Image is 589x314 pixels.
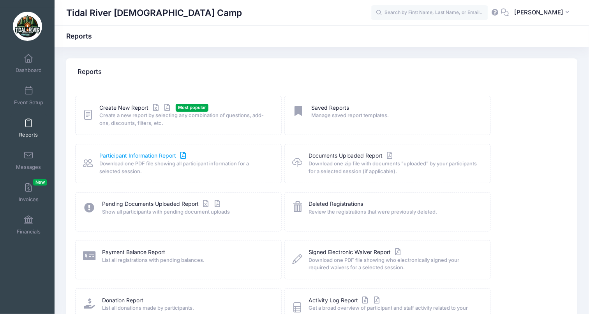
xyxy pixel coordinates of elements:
[309,296,381,305] a: Activity Log Report
[10,114,47,142] a: Reports
[309,256,480,272] span: Download one PDF file showing who electronically signed your required waivers for a selected sess...
[102,304,271,312] span: List all donations made by participants.
[10,50,47,77] a: Dashboard
[102,208,271,216] span: Show all participants with pending document uploads
[66,32,99,40] h1: Reports
[514,8,563,17] span: [PERSON_NAME]
[10,82,47,109] a: Event Setup
[10,211,47,239] a: Financials
[371,5,488,21] input: Search by First Name, Last Name, or Email...
[102,200,222,208] a: Pending Documents Uploaded Report
[102,248,165,256] a: Payment Balance Report
[100,104,172,112] a: Create New Report
[102,296,143,305] a: Donation Report
[311,112,480,119] span: Manage saved report templates.
[14,99,43,106] span: Event Setup
[33,179,47,186] span: New
[78,61,102,83] h4: Reports
[10,179,47,206] a: InvoicesNew
[13,12,42,41] img: Tidal River Christian Camp
[100,112,272,127] span: Create a new report by selecting any combination of questions, add-ons, discounts, filters, etc.
[176,104,208,111] span: Most popular
[309,200,363,208] a: Deleted Registrations
[16,67,42,74] span: Dashboard
[10,147,47,174] a: Messages
[19,196,39,203] span: Invoices
[100,152,188,160] a: Participant Information Report
[309,160,480,175] span: Download one zip file with documents "uploaded" by your participants for a selected session (if a...
[509,4,577,22] button: [PERSON_NAME]
[19,132,38,138] span: Reports
[100,160,272,175] span: Download one PDF file showing all participant information for a selected session.
[66,4,242,22] h1: Tidal River [DEMOGRAPHIC_DATA] Camp
[17,228,41,235] span: Financials
[16,164,41,170] span: Messages
[309,248,402,256] a: Signed Electronic Waiver Report
[311,104,349,112] a: Saved Reports
[102,256,271,264] span: List all registrations with pending balances.
[309,152,394,160] a: Documents Uploaded Report
[309,208,480,216] span: Review the registrations that were previously deleted.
